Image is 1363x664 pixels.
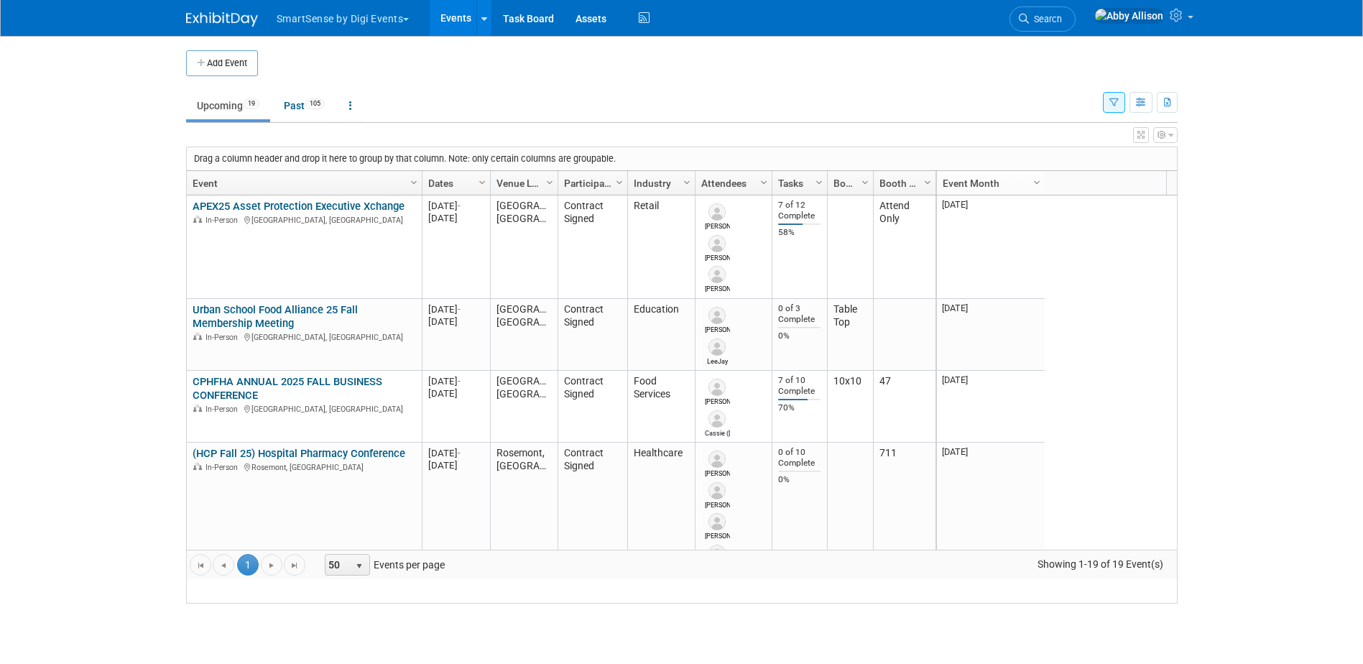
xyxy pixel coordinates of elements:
[758,177,770,188] span: Column Settings
[708,482,726,499] img: Hackbart Jeff
[195,560,206,571] span: Go to the first page
[205,463,242,472] span: In-Person
[428,200,484,212] div: [DATE]
[634,171,685,195] a: Industry
[627,195,695,299] td: Retail
[778,474,821,485] div: 0%
[490,195,558,299] td: [GEOGRAPHIC_DATA], [GEOGRAPHIC_DATA]
[778,331,821,341] div: 0%
[284,554,305,576] a: Go to the last page
[218,560,229,571] span: Go to the previous page
[428,315,484,328] div: [DATE]
[705,499,730,510] div: Hackbart Jeff
[558,443,627,578] td: Contract Signed
[1029,14,1062,24] span: Search
[193,213,415,226] div: [GEOGRAPHIC_DATA], [GEOGRAPHIC_DATA]
[237,554,259,576] span: 1
[186,92,270,119] a: Upcoming19
[558,371,627,443] td: Contract Signed
[544,177,555,188] span: Column Settings
[756,171,772,193] a: Column Settings
[778,447,821,469] div: 0 of 10 Complete
[190,554,211,576] a: Go to the first page
[705,252,730,263] div: Alex Yang
[679,171,695,193] a: Column Settings
[408,177,420,188] span: Column Settings
[193,171,412,195] a: Event
[205,216,242,225] span: In-Person
[193,333,202,340] img: In-Person Event
[1029,171,1045,193] a: Column Settings
[428,447,484,459] div: [DATE]
[496,171,548,195] a: Venue Location
[708,307,726,324] img: Laura Wisdom
[937,195,1045,299] td: [DATE]
[564,171,618,195] a: Participation
[193,461,415,473] div: Rosemont, [GEOGRAPHIC_DATA]
[558,299,627,371] td: Contract Signed
[708,545,726,562] img: Carissa Conlee
[705,530,730,541] div: Dana Deignan
[943,171,1035,195] a: Event Month
[558,195,627,299] td: Contract Signed
[614,177,625,188] span: Column Settings
[186,12,258,27] img: ExhibitDay
[708,338,726,356] img: LeeJay Moreno
[708,513,726,530] img: Dana Deignan
[611,171,627,193] a: Column Settings
[708,266,726,283] img: Sara Kaster
[708,235,726,252] img: Alex Yang
[193,216,202,223] img: In-Person Event
[205,405,242,414] span: In-Person
[193,402,415,415] div: [GEOGRAPHIC_DATA], [GEOGRAPHIC_DATA]
[1031,177,1043,188] span: Column Settings
[305,98,325,109] span: 105
[193,200,405,213] a: APEX25 Asset Protection Executive Xchange
[490,443,558,578] td: Rosemont, [GEOGRAPHIC_DATA]
[859,177,871,188] span: Column Settings
[701,171,762,195] a: Attendees
[1024,554,1176,574] span: Showing 1-19 of 19 Event(s)
[213,554,234,576] a: Go to the previous page
[705,221,730,231] div: Fran Tasker
[778,200,821,221] div: 7 of 12 Complete
[244,98,259,109] span: 19
[428,375,484,387] div: [DATE]
[428,171,481,195] a: Dates
[778,171,818,195] a: Tasks
[811,171,827,193] a: Column Settings
[261,554,282,576] a: Go to the next page
[266,560,277,571] span: Go to the next page
[193,405,202,412] img: In-Person Event
[193,303,358,330] a: Urban School Food Alliance 25 Fall Membership Meeting
[406,171,422,193] a: Column Settings
[1094,8,1164,24] img: Abby Allison
[833,171,864,195] a: Booth Size
[458,200,461,211] span: -
[428,387,484,400] div: [DATE]
[306,554,459,576] span: Events per page
[428,459,484,471] div: [DATE]
[937,371,1045,443] td: [DATE]
[937,299,1045,371] td: [DATE]
[428,303,484,315] div: [DATE]
[705,324,730,335] div: Laura Wisdom
[193,375,382,402] a: CPHFHA ANNUAL 2025 FALL BUSINESS CONFERENCE
[813,177,825,188] span: Column Settings
[476,177,488,188] span: Column Settings
[490,371,558,443] td: [GEOGRAPHIC_DATA], [GEOGRAPHIC_DATA]
[428,212,484,224] div: [DATE]
[705,356,730,366] div: LeeJay Moreno
[458,376,461,387] span: -
[205,333,242,342] span: In-Person
[873,371,935,443] td: 47
[873,195,935,299] td: Attend Only
[857,171,873,193] a: Column Settings
[193,463,202,470] img: In-Person Event
[778,303,821,325] div: 0 of 3 Complete
[879,171,926,195] a: Booth Number
[187,147,1177,170] div: Drag a column header and drop it here to group by that column. Note: only certain columns are gro...
[873,443,935,578] td: 711
[937,443,1045,578] td: [DATE]
[354,561,365,572] span: select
